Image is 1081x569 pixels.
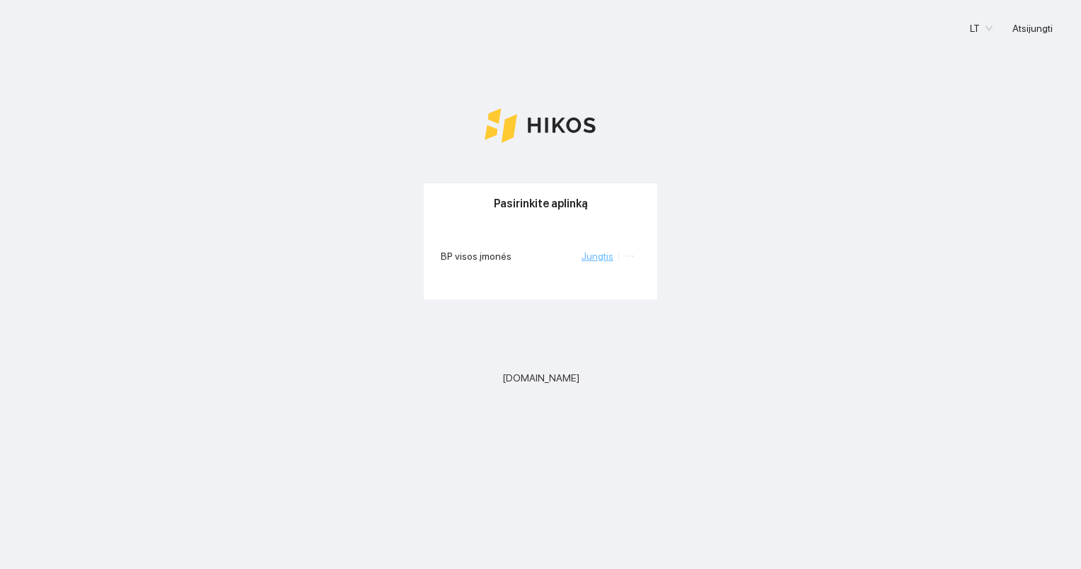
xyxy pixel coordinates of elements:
[970,18,993,39] span: LT
[441,240,640,272] li: BP visos įmonės
[625,251,635,261] span: ellipsis
[582,251,613,262] a: Jungtis
[441,183,640,224] div: Pasirinkite aplinką
[502,370,579,386] span: [DOMAIN_NAME]
[1001,17,1064,40] button: Atsijungti
[1012,21,1053,36] span: Atsijungti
